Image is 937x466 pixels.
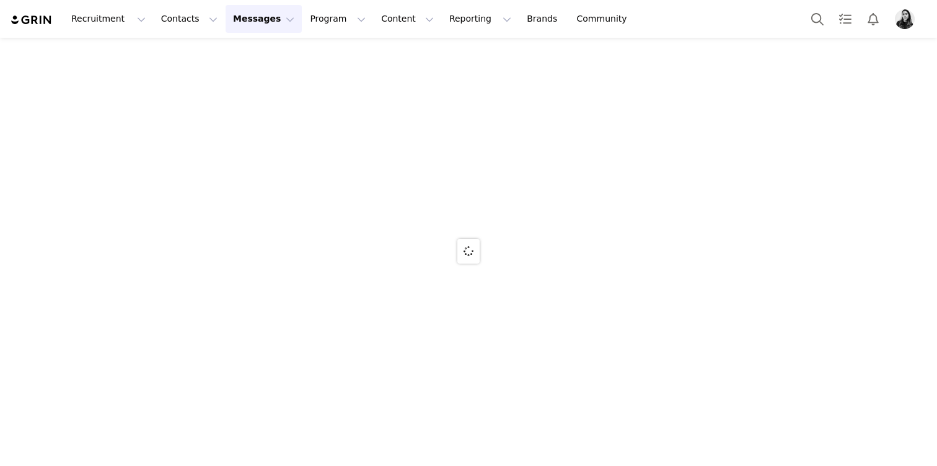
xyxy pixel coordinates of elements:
[832,5,859,33] a: Tasks
[374,5,441,33] button: Content
[302,5,373,33] button: Program
[442,5,519,33] button: Reporting
[887,9,927,29] button: Profile
[64,5,153,33] button: Recruitment
[10,14,53,26] img: grin logo
[154,5,225,33] button: Contacts
[895,9,915,29] img: 3988666f-b618-4335-b92d-0222703392cd.jpg
[570,5,640,33] a: Community
[226,5,302,33] button: Messages
[860,5,887,33] button: Notifications
[519,5,568,33] a: Brands
[804,5,831,33] button: Search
